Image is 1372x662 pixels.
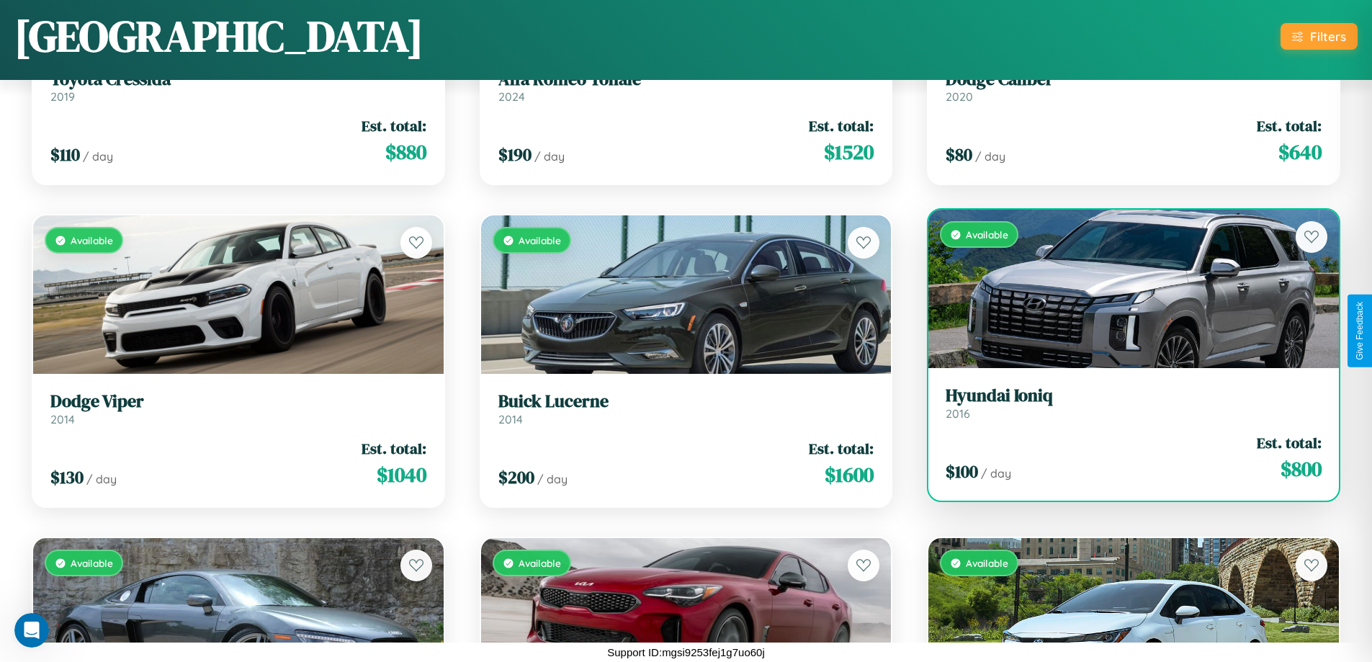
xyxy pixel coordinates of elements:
[498,69,874,104] a: Alfa Romeo Tonale2024
[1257,432,1322,453] span: Est. total:
[1257,115,1322,136] span: Est. total:
[377,460,426,489] span: $ 1040
[1281,23,1358,50] button: Filters
[362,438,426,459] span: Est. total:
[966,228,1008,241] span: Available
[86,472,117,486] span: / day
[498,391,874,412] h3: Buick Lucerne
[50,465,84,489] span: $ 130
[50,412,75,426] span: 2014
[50,391,426,412] h3: Dodge Viper
[498,391,874,426] a: Buick Lucerne2014
[1281,455,1322,483] span: $ 800
[498,412,523,426] span: 2014
[946,143,972,166] span: $ 80
[1310,29,1346,44] div: Filters
[498,89,525,104] span: 2024
[50,69,426,104] a: Toyota Cressida2019
[946,69,1322,104] a: Dodge Caliber2020
[975,149,1005,164] span: / day
[50,143,80,166] span: $ 110
[537,472,568,486] span: / day
[385,138,426,166] span: $ 880
[71,557,113,569] span: Available
[519,234,561,246] span: Available
[825,460,874,489] span: $ 1600
[14,613,49,648] iframe: Intercom live chat
[809,115,874,136] span: Est. total:
[1355,302,1365,360] div: Give Feedback
[519,557,561,569] span: Available
[946,89,973,104] span: 2020
[498,465,534,489] span: $ 200
[83,149,113,164] span: / day
[981,466,1011,480] span: / day
[71,234,113,246] span: Available
[14,6,423,66] h1: [GEOGRAPHIC_DATA]
[946,385,1322,406] h3: Hyundai Ioniq
[809,438,874,459] span: Est. total:
[607,643,765,662] p: Support ID: mgsi9253fej1g7uo60j
[362,115,426,136] span: Est. total:
[946,406,970,421] span: 2016
[1278,138,1322,166] span: $ 640
[946,385,1322,421] a: Hyundai Ioniq2016
[966,557,1008,569] span: Available
[50,89,75,104] span: 2019
[498,143,532,166] span: $ 190
[946,460,978,483] span: $ 100
[824,138,874,166] span: $ 1520
[50,391,426,426] a: Dodge Viper2014
[534,149,565,164] span: / day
